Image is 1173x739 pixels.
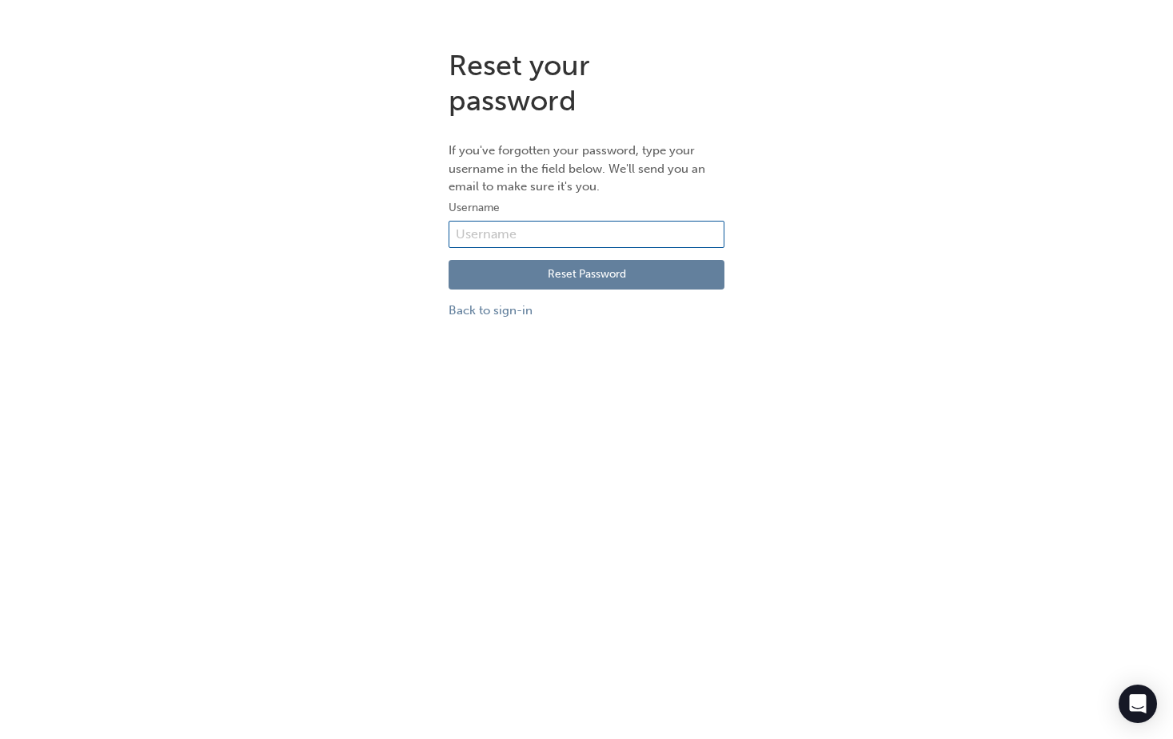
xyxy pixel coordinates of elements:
[449,142,724,196] p: If you've forgotten your password, type your username in the field below. We'll send you an email...
[449,260,724,290] button: Reset Password
[449,48,724,118] h1: Reset your password
[1119,685,1157,723] div: Open Intercom Messenger
[449,302,724,320] a: Back to sign-in
[449,221,724,248] input: Username
[449,198,724,218] label: Username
